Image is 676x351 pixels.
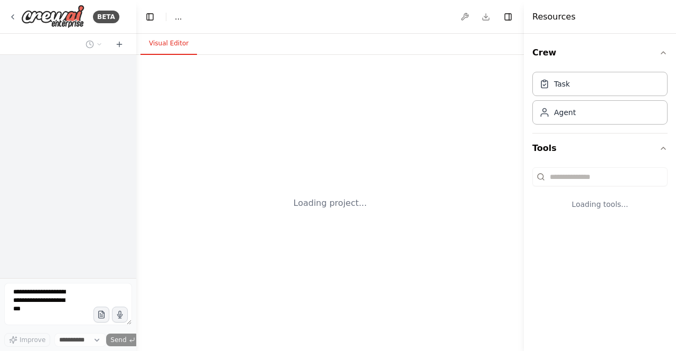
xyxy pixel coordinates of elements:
[111,38,128,51] button: Start a new chat
[532,11,576,23] h4: Resources
[554,79,570,89] div: Task
[501,10,515,24] button: Hide right sidebar
[20,336,45,344] span: Improve
[93,11,119,23] div: BETA
[4,333,50,347] button: Improve
[110,336,126,344] span: Send
[532,134,668,163] button: Tools
[140,33,197,55] button: Visual Editor
[93,307,109,322] button: Upload files
[554,107,576,118] div: Agent
[175,12,182,22] nav: breadcrumb
[532,68,668,133] div: Crew
[81,38,107,51] button: Switch to previous chat
[21,5,84,29] img: Logo
[294,197,367,210] div: Loading project...
[532,163,668,226] div: Tools
[143,10,157,24] button: Hide left sidebar
[532,191,668,218] div: Loading tools...
[112,307,128,322] button: Click to speak your automation idea
[106,334,139,346] button: Send
[175,12,182,22] span: ...
[532,38,668,68] button: Crew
